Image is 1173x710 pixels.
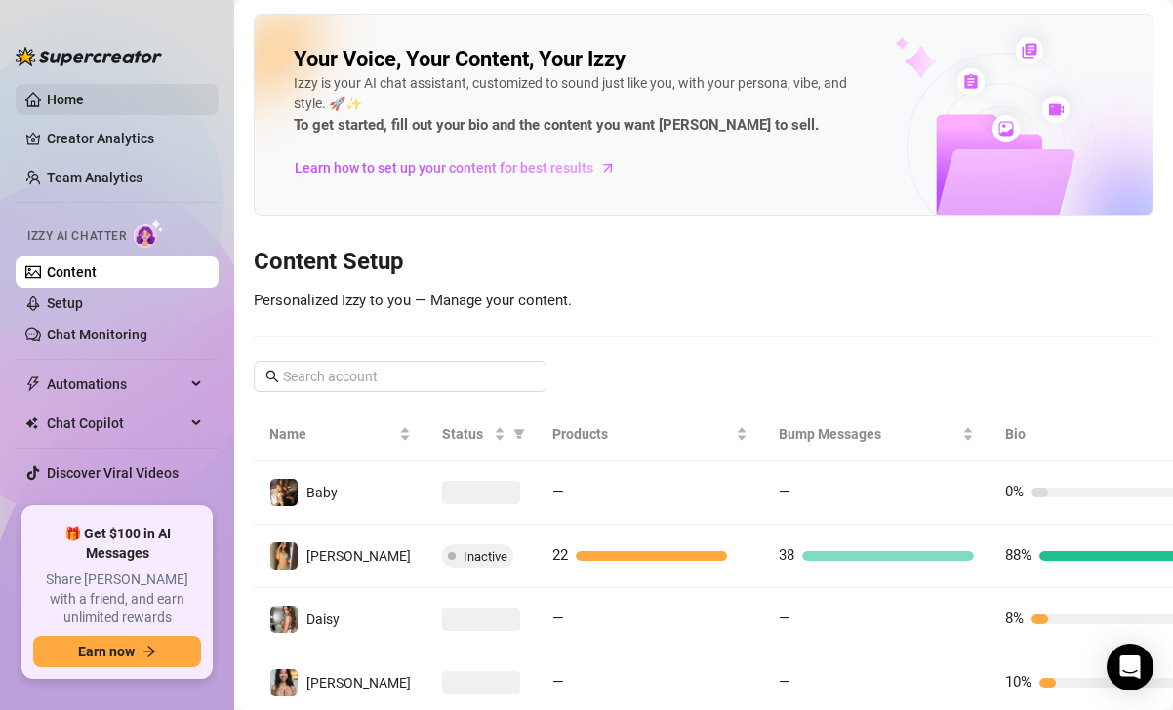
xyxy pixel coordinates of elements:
[254,247,1153,278] h3: Content Setup
[295,157,593,178] span: Learn how to set up your content for best results
[1005,673,1031,690] span: 10%
[306,675,411,690] span: [PERSON_NAME]
[47,327,147,342] a: Chat Monitoring
[283,366,519,387] input: Search account
[47,465,179,481] a: Discover Viral Videos
[1005,546,1031,564] span: 88%
[779,673,790,690] span: —
[779,546,794,564] span: 38
[47,92,84,107] a: Home
[509,419,529,449] span: filter
[265,370,279,383] span: search
[442,423,490,445] span: Status
[269,423,395,445] span: Name
[47,369,185,400] span: Automations
[779,610,790,627] span: —
[552,673,564,690] span: —
[779,423,958,445] span: Bump Messages
[25,376,41,392] span: thunderbolt
[33,636,201,667] button: Earn nowarrow-right
[1107,644,1153,690] div: Open Intercom Messenger
[16,47,162,66] img: logo-BBDzfeDw.svg
[294,152,630,183] a: Learn how to set up your content for best results
[47,170,142,185] a: Team Analytics
[779,483,790,500] span: —
[552,423,732,445] span: Products
[270,479,298,506] img: Baby
[254,408,426,461] th: Name
[270,606,298,633] img: Daisy
[552,546,568,564] span: 22
[464,549,507,564] span: Inactive
[47,123,203,154] a: Creator Analytics
[27,227,126,246] span: Izzy AI Chatter
[33,571,201,628] span: Share [PERSON_NAME] with a friend, and earn unlimited rewards
[537,408,763,461] th: Products
[25,416,38,430] img: Chat Copilot
[47,408,185,439] span: Chat Copilot
[426,408,537,461] th: Status
[598,158,618,177] span: arrow-right
[306,548,411,564] span: [PERSON_NAME]
[552,610,564,627] span: —
[47,296,83,311] a: Setup
[254,292,572,309] span: Personalized Izzy to you — Manage your content.
[850,16,1153,215] img: ai-chatter-content-library-cLFOSyPT.png
[306,485,338,500] span: Baby
[78,644,135,659] span: Earn now
[552,483,564,500] span: —
[513,428,525,440] span: filter
[33,525,201,563] span: 🎁 Get $100 in AI Messages
[142,645,156,658] span: arrow-right
[294,73,868,138] div: Izzy is your AI chat assistant, customized to sound just like you, with your persona, vibe, and s...
[47,264,97,280] a: Content
[270,542,298,570] img: Karlea
[294,116,819,134] strong: To get started, fill out your bio and the content you want [PERSON_NAME] to sell.
[1005,483,1024,500] span: 0%
[763,408,990,461] th: Bump Messages
[294,46,626,73] h2: Your Voice, Your Content, Your Izzy
[306,611,340,627] span: Daisy
[1005,610,1024,627] span: 8%
[134,219,164,248] img: AI Chatter
[270,669,298,696] img: Ameena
